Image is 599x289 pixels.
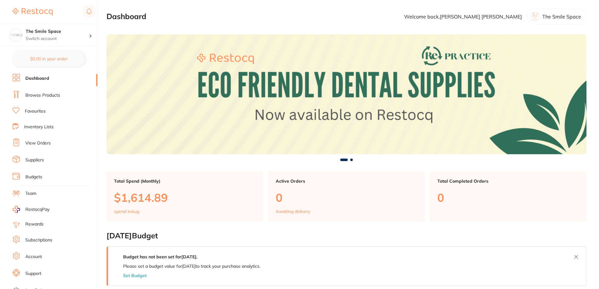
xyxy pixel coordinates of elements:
p: Please set a budget value for [DATE] to track your purchase analytics. [123,264,260,269]
p: $1,614.89 [114,191,256,204]
a: Suppliers [25,157,44,163]
h2: [DATE] Budget [107,231,586,240]
a: Active Orders0Awaiting delivery [268,171,425,222]
strong: Budget has not been set for [DATE] . [123,254,197,260]
button: $0.00 in your order [13,51,85,66]
img: RestocqPay [13,206,20,213]
p: Awaiting delivery [276,209,310,214]
a: Rewards [25,221,44,227]
h4: The Smile Space [26,28,89,35]
p: 0 [276,191,417,204]
p: Total Completed Orders [437,179,579,184]
img: Dashboard [107,34,586,154]
p: Active Orders [276,179,417,184]
a: Account [25,254,42,260]
a: Restocq Logo [13,5,53,19]
a: Total Spend (Monthly)$1,614.89spend inAug [107,171,263,222]
p: Switch account [26,36,89,42]
a: Team [25,190,36,197]
a: Subscriptions [25,237,52,243]
p: spend in Aug [114,209,139,214]
a: Budgets [25,174,42,180]
a: RestocqPay [13,206,49,213]
a: Dashboard [25,75,49,82]
a: Favourites [25,108,46,114]
p: Welcome back, [PERSON_NAME] [PERSON_NAME] [404,14,522,19]
button: Set Budget [123,273,147,278]
a: Total Completed Orders0 [430,171,586,222]
img: Restocq Logo [13,8,53,16]
a: Inventory Lists [24,124,54,130]
p: Total Spend (Monthly) [114,179,256,184]
p: The Smile Space [542,14,581,19]
h2: Dashboard [107,12,146,21]
a: View Orders [25,140,51,146]
a: Support [25,271,41,277]
p: 0 [437,191,579,204]
img: The Smile Space [10,29,22,41]
span: RestocqPay [25,206,49,213]
a: Browse Products [25,92,60,99]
